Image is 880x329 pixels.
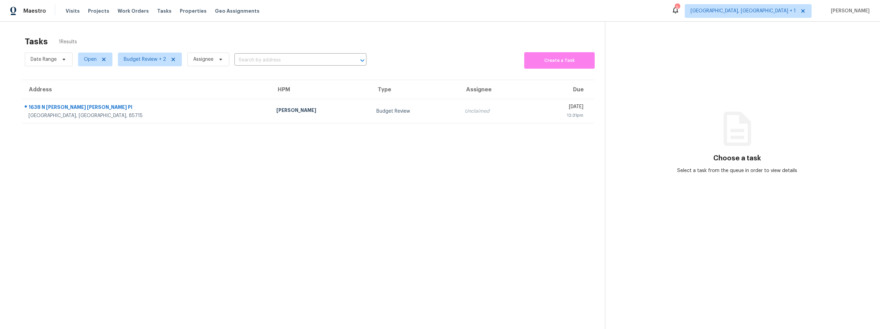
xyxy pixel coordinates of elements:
[29,104,265,112] div: 1638 N [PERSON_NAME] [PERSON_NAME] Pl
[528,57,591,65] span: Create a Task
[691,8,796,14] span: [GEOGRAPHIC_DATA], [GEOGRAPHIC_DATA] + 1
[535,112,583,119] div: 12:31pm
[215,8,260,14] span: Geo Assignments
[88,8,109,14] span: Projects
[530,80,594,99] th: Due
[828,8,870,14] span: [PERSON_NAME]
[31,56,57,63] span: Date Range
[234,55,347,66] input: Search by address
[675,4,680,11] div: 5
[193,56,213,63] span: Assignee
[671,167,803,174] div: Select a task from the queue in order to view details
[357,56,367,65] button: Open
[84,56,97,63] span: Open
[157,9,172,13] span: Tasks
[371,80,459,99] th: Type
[376,108,453,115] div: Budget Review
[180,8,207,14] span: Properties
[124,56,166,63] span: Budget Review + 2
[465,108,524,115] div: Unclaimed
[271,80,371,99] th: HPM
[713,155,761,162] h3: Choose a task
[535,103,583,112] div: [DATE]
[59,38,77,45] span: 1 Results
[118,8,149,14] span: Work Orders
[66,8,80,14] span: Visits
[459,80,530,99] th: Assignee
[29,112,265,119] div: [GEOGRAPHIC_DATA], [GEOGRAPHIC_DATA], 85715
[22,80,271,99] th: Address
[524,52,595,69] button: Create a Task
[23,8,46,14] span: Maestro
[276,107,366,115] div: [PERSON_NAME]
[25,38,48,45] h2: Tasks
